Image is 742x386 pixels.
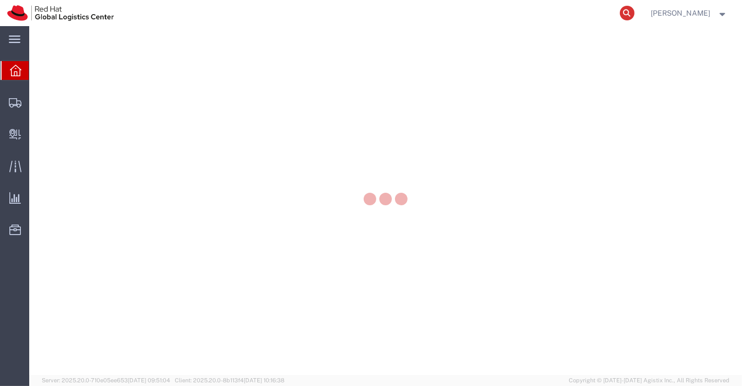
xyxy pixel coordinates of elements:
img: logo [7,5,114,21]
button: [PERSON_NAME] [651,7,728,19]
span: Copyright © [DATE]-[DATE] Agistix Inc., All Rights Reserved [569,376,729,385]
span: Sumitra Hansdah [651,7,711,19]
span: Client: 2025.20.0-8b113f4 [175,377,284,383]
span: [DATE] 09:51:04 [128,377,170,383]
span: Server: 2025.20.0-710e05ee653 [42,377,170,383]
span: [DATE] 10:16:38 [244,377,284,383]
